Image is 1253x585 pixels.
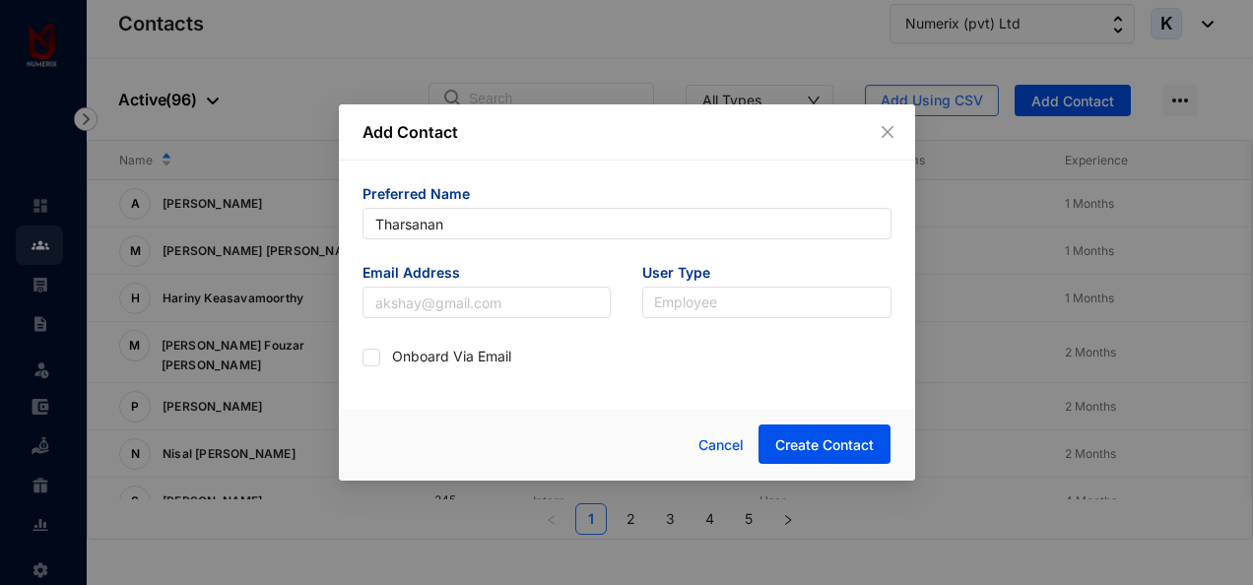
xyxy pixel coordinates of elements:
p: Add Contact [363,120,891,144]
span: Cancel [698,434,744,456]
button: Create Contact [758,424,890,464]
span: Create Contact [775,435,874,455]
span: close [880,124,895,140]
input: Akshay Segar [363,208,891,239]
button: Cancel [684,425,758,465]
span: Preferred Name [363,184,891,208]
p: Onboard Via Email [392,347,511,368]
input: akshay@gmail.com [363,287,612,318]
span: User Type [642,263,891,287]
span: Email Address [363,263,612,287]
button: Close [877,121,898,143]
